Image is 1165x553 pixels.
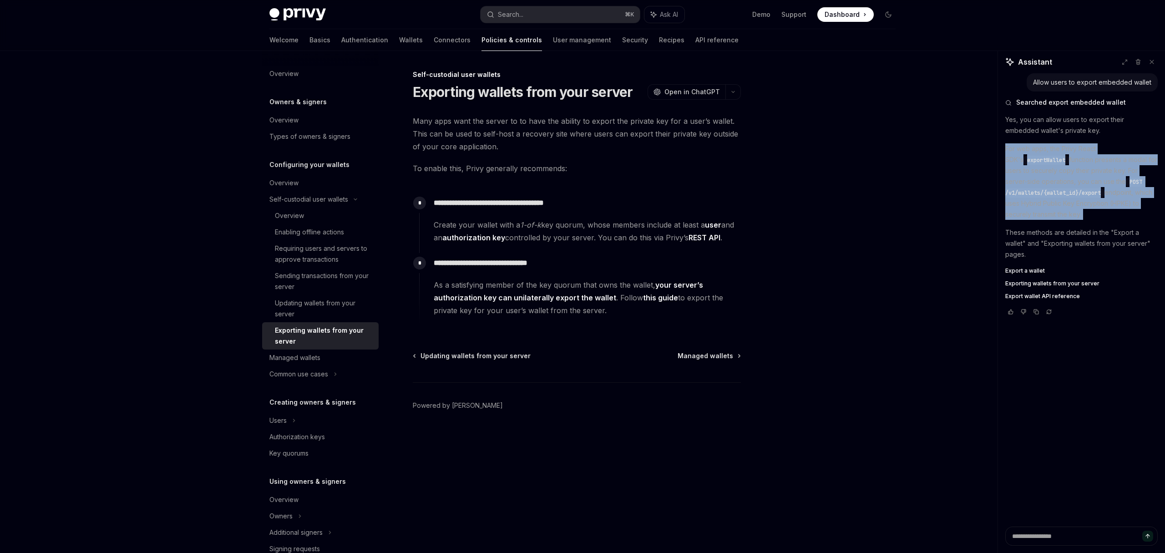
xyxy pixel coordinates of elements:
[262,350,379,366] a: Managed wallets
[262,224,379,240] a: Enabling offline actions
[625,11,634,18] span: ⌘ K
[1005,98,1158,107] button: Searched export embedded wallet
[262,445,379,462] a: Key quorums
[752,10,770,19] a: Demo
[1005,293,1080,300] span: Export wallet API reference
[553,29,611,51] a: User management
[275,243,373,265] div: Requiring users and servers to approve transactions
[262,66,379,82] a: Overview
[1005,143,1158,220] p: For web apps, the Privy React SDK's function presents a modal for users to securely copy their pr...
[269,159,349,170] h5: Configuring your wallets
[660,10,678,19] span: Ask AI
[648,84,725,100] button: Open in ChatGPT
[825,10,860,19] span: Dashboard
[399,29,423,51] a: Wallets
[881,7,896,22] button: Toggle dark mode
[269,194,348,205] div: Self-custodial user wallets
[262,240,379,268] a: Requiring users and servers to approve transactions
[678,351,733,360] span: Managed wallets
[643,293,678,303] a: this guide
[1005,227,1158,260] p: These methods are detailed in the "Export a wallet" and "Exporting wallets from your server" pages.
[262,208,379,224] a: Overview
[695,29,739,51] a: API reference
[269,448,309,459] div: Key quorums
[262,112,379,128] a: Overview
[309,29,330,51] a: Basics
[481,29,542,51] a: Policies & controls
[269,131,350,142] div: Types of owners & signers
[481,6,640,23] button: Search...⌘K
[262,322,379,350] a: Exporting wallets from your server
[275,210,304,221] div: Overview
[1005,267,1045,274] span: Export a wallet
[269,68,299,79] div: Overview
[420,351,531,360] span: Updating wallets from your server
[413,162,741,175] span: To enable this, Privy generally recommends:
[434,279,740,317] span: As a satisfying member of the key quorum that owns the wallet, . Follow to export the private key...
[262,175,379,191] a: Overview
[414,351,531,360] a: Updating wallets from your server
[1005,267,1158,274] a: Export a wallet
[275,227,344,238] div: Enabling offline actions
[262,128,379,145] a: Types of owners & signers
[341,29,388,51] a: Authentication
[269,397,356,408] h5: Creating owners & signers
[705,220,721,229] strong: user
[622,29,648,51] a: Security
[269,8,326,21] img: dark logo
[269,431,325,442] div: Authorization keys
[664,87,720,96] span: Open in ChatGPT
[1005,280,1158,287] a: Exporting wallets from your server
[413,84,633,100] h1: Exporting wallets from your server
[434,29,471,51] a: Connectors
[1005,114,1158,136] p: Yes, you can allow users to export their embedded wallet's private key.
[269,96,327,107] h5: Owners & signers
[275,325,373,347] div: Exporting wallets from your server
[678,351,740,360] a: Managed wallets
[1027,157,1065,164] span: exportWallet
[498,9,523,20] div: Search...
[269,494,299,505] div: Overview
[1005,280,1099,287] span: Exporting wallets from your server
[659,29,684,51] a: Recipes
[434,218,740,244] span: Create your wallet with a key quorum, whose members include at least a and an controlled by your ...
[781,10,806,19] a: Support
[269,511,293,522] div: Owners
[1033,78,1151,87] div: Allow users to export embedded wallet
[1016,98,1126,107] span: Searched export embedded wallet
[413,70,741,79] div: Self-custodial user wallets
[262,268,379,295] a: Sending transactions from your server
[269,115,299,126] div: Overview
[269,29,299,51] a: Welcome
[269,527,323,538] div: Additional signers
[269,369,328,380] div: Common use cases
[413,401,503,410] a: Powered by [PERSON_NAME]
[262,492,379,508] a: Overview
[269,476,346,487] h5: Using owners & signers
[269,352,320,363] div: Managed wallets
[644,6,684,23] button: Ask AI
[413,115,741,153] span: Many apps want the server to to have the ability to export the private key for a user’s wallet. T...
[1005,178,1142,197] span: POST /v1/wallets/{wallet_id}/export
[262,429,379,445] a: Authorization keys
[1018,56,1052,67] span: Assistant
[275,270,373,292] div: Sending transactions from your server
[520,220,541,229] em: 1-of-k
[262,295,379,322] a: Updating wallets from your server
[442,233,505,242] strong: authorization key
[689,233,720,243] a: REST API
[1005,293,1158,300] a: Export wallet API reference
[269,415,287,426] div: Users
[269,178,299,188] div: Overview
[1142,531,1153,542] button: Send message
[275,298,373,320] div: Updating wallets from your server
[817,7,874,22] a: Dashboard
